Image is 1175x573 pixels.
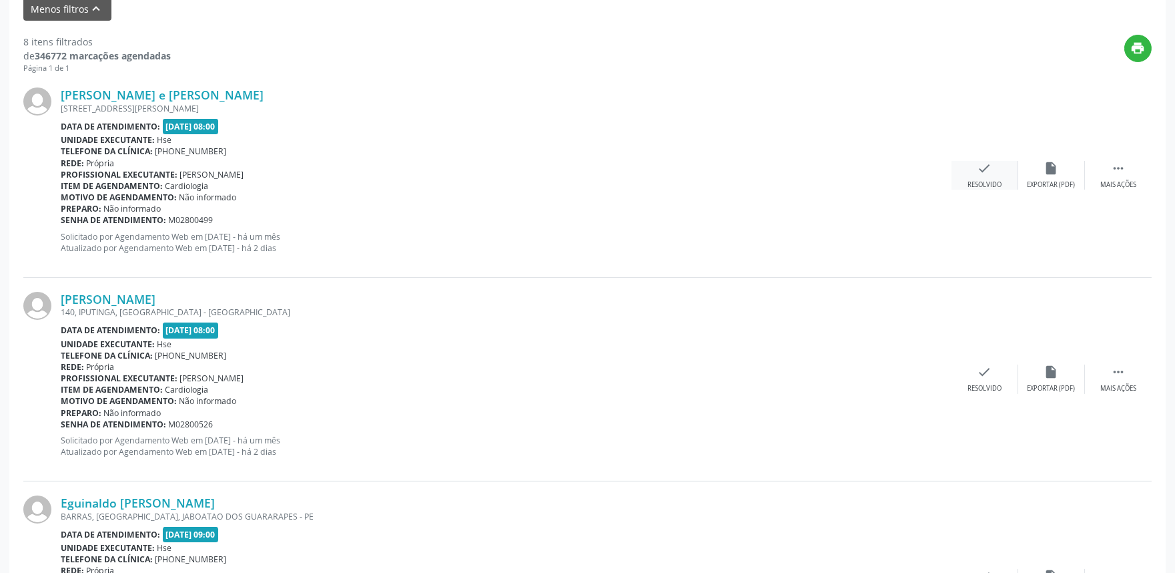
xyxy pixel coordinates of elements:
[179,395,237,407] span: Não informado
[89,1,104,16] i: keyboard_arrow_up
[1028,384,1076,393] div: Exportar (PDF)
[61,384,163,395] b: Item de agendamento:
[23,49,171,63] div: de
[163,527,219,542] span: [DATE] 09:00
[179,192,237,203] span: Não informado
[155,554,227,565] span: [PHONE_NUMBER]
[61,169,177,180] b: Profissional executante:
[1044,161,1059,176] i: insert_drive_file
[61,307,951,318] div: 140, IPUTINGA, [GEOGRAPHIC_DATA] - [GEOGRAPHIC_DATA]
[157,542,172,554] span: Hse
[61,339,155,350] b: Unidade executante:
[163,119,219,134] span: [DATE] 08:00
[967,384,1002,393] div: Resolvido
[967,180,1002,190] div: Resolvido
[61,231,951,254] p: Solicitado por Agendamento Web em [DATE] - há um mês Atualizado por Agendamento Web em [DATE] - h...
[61,419,166,430] b: Senha de atendimento:
[61,554,153,565] b: Telefone da clínica:
[61,325,160,336] b: Data de atendimento:
[23,35,171,49] div: 8 itens filtrados
[61,158,84,169] b: Rede:
[1100,180,1136,190] div: Mais ações
[23,496,51,524] img: img
[157,339,172,350] span: Hse
[61,529,160,540] b: Data de atendimento:
[87,158,115,169] span: Própria
[23,63,171,74] div: Página 1 de 1
[61,146,153,157] b: Telefone da clínica:
[61,542,155,554] b: Unidade executante:
[165,384,209,395] span: Cardiologia
[61,435,951,457] p: Solicitado por Agendamento Web em [DATE] - há um mês Atualizado por Agendamento Web em [DATE] - h...
[61,134,155,146] b: Unidade executante:
[1028,180,1076,190] div: Exportar (PDF)
[61,203,101,214] b: Preparo:
[977,161,992,176] i: check
[35,49,171,62] strong: 346772 marcações agendadas
[87,361,115,373] span: Própria
[61,214,166,226] b: Senha de atendimento:
[61,361,84,373] b: Rede:
[163,323,219,338] span: [DATE] 08:00
[169,214,214,226] span: M02800499
[61,292,155,307] a: [PERSON_NAME]
[155,146,227,157] span: [PHONE_NUMBER]
[61,103,951,114] div: [STREET_ADDRESS][PERSON_NAME]
[1131,41,1146,55] i: print
[61,496,215,510] a: Eguinaldo [PERSON_NAME]
[61,373,177,384] b: Profissional executante:
[1100,384,1136,393] div: Mais ações
[1124,35,1152,62] button: print
[104,407,161,419] span: Não informado
[1111,365,1126,379] i: 
[977,365,992,379] i: check
[61,395,177,407] b: Motivo de agendamento:
[155,350,227,361] span: [PHONE_NUMBER]
[180,373,244,384] span: [PERSON_NAME]
[157,134,172,146] span: Hse
[180,169,244,180] span: [PERSON_NAME]
[23,292,51,320] img: img
[1044,365,1059,379] i: insert_drive_file
[61,121,160,132] b: Data de atendimento:
[1111,161,1126,176] i: 
[61,350,153,361] b: Telefone da clínica:
[61,407,101,419] b: Preparo:
[61,511,951,522] div: BARRAS, [GEOGRAPHIC_DATA], JABOATAO DOS GUARARAPES - PE
[61,180,163,192] b: Item de agendamento:
[61,192,177,203] b: Motivo de agendamento:
[165,180,209,192] span: Cardiologia
[104,203,161,214] span: Não informado
[61,87,264,102] a: [PERSON_NAME] e [PERSON_NAME]
[169,419,214,430] span: M02800526
[23,87,51,116] img: img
